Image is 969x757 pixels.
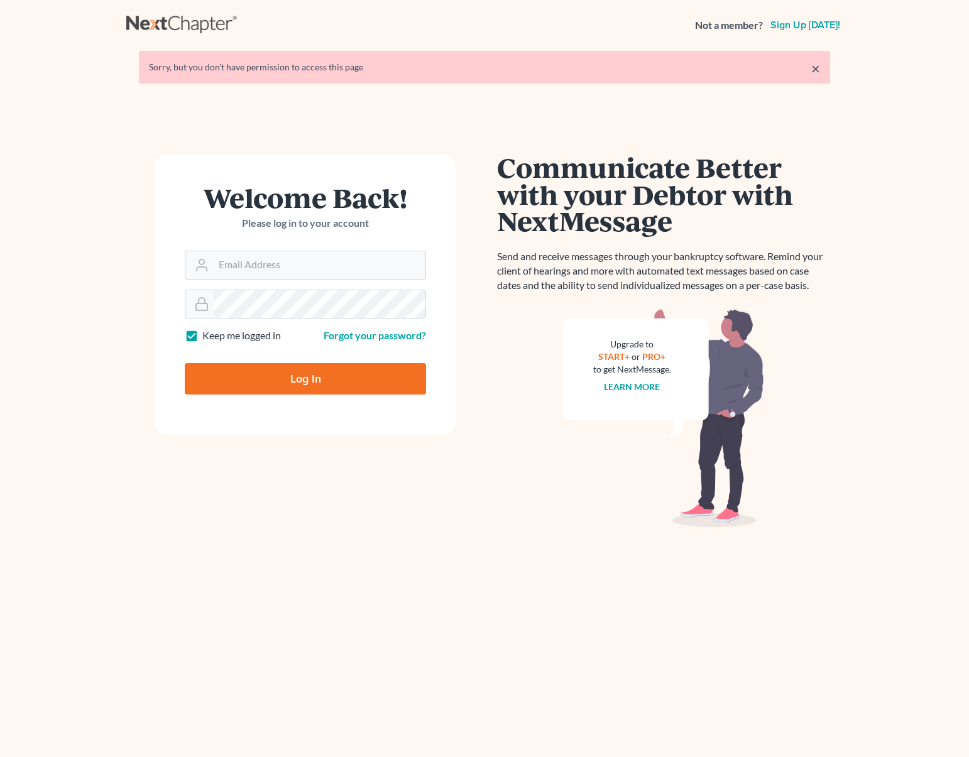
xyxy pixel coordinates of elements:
[497,154,830,234] h1: Communicate Better with your Debtor with NextMessage
[643,351,666,362] a: PRO+
[185,363,426,395] input: Log In
[593,363,671,376] div: to get NextMessage.
[202,329,281,343] label: Keep me logged in
[185,184,426,211] h1: Welcome Back!
[497,249,830,293] p: Send and receive messages through your bankruptcy software. Remind your client of hearings and mo...
[599,351,630,362] a: START+
[149,61,820,74] div: Sorry, but you don't have permission to access this page
[324,329,426,341] a: Forgot your password?
[695,18,763,33] strong: Not a member?
[185,216,426,231] p: Please log in to your account
[214,251,425,279] input: Email Address
[563,308,764,528] img: nextmessage_bg-59042aed3d76b12b5cd301f8e5b87938c9018125f34e5fa2b7a6b67550977c72.svg
[593,338,671,351] div: Upgrade to
[632,351,641,362] span: or
[811,61,820,76] a: ×
[768,20,843,30] a: Sign up [DATE]!
[605,381,660,392] a: Learn more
